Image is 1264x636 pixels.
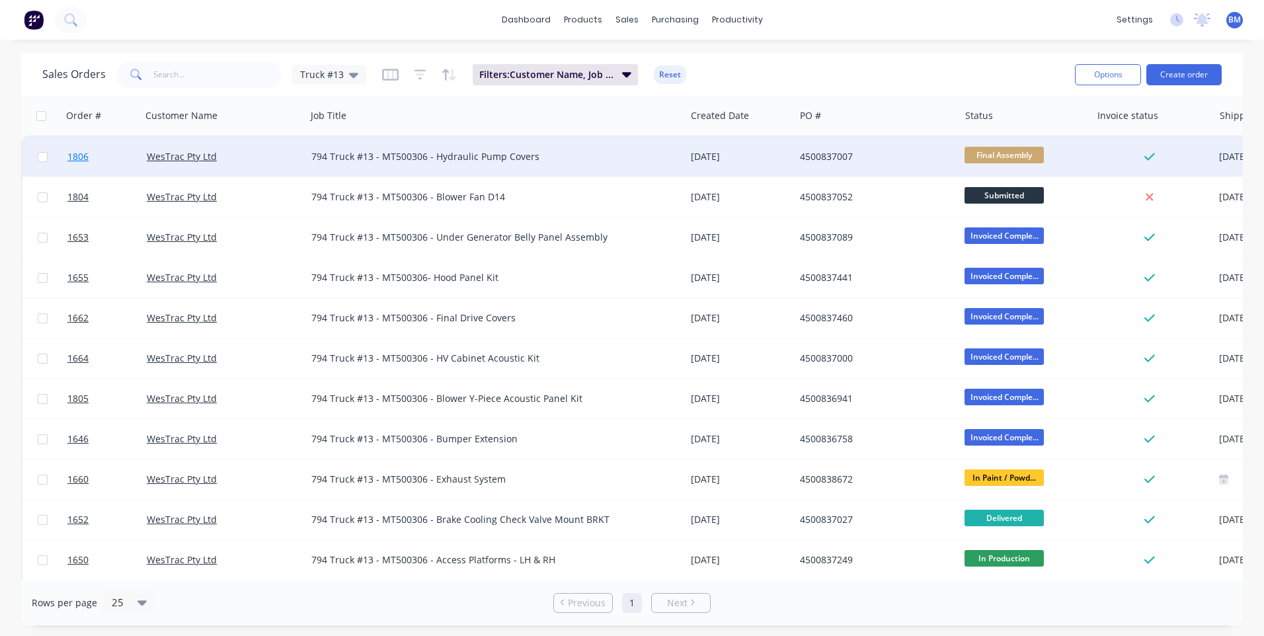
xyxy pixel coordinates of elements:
[147,392,217,405] a: WesTrac Pty Ltd
[622,593,642,613] a: Page 1 is your current page
[67,258,147,298] a: 1655
[311,392,662,405] div: 794 Truck #13 - MT500306 - Blower Y-Piece Acoustic Panel Kit
[691,311,789,325] div: [DATE]
[311,231,662,244] div: 794 Truck #13 - MT500306 - Under Generator Belly Panel Assembly
[965,268,1044,284] span: Invoiced Comple...
[800,432,947,446] div: 4500836758
[609,10,645,30] div: sales
[495,10,557,30] a: dashboard
[67,352,89,365] span: 1664
[67,298,147,338] a: 1662
[147,473,217,485] a: WesTrac Pty Ltd
[800,231,947,244] div: 4500837089
[311,513,662,526] div: 794 Truck #13 - MT500306 - Brake Cooling Check Valve Mount BRKT
[965,227,1044,244] span: Invoiced Comple...
[147,553,217,566] a: WesTrac Pty Ltd
[691,109,749,122] div: Created Date
[300,67,344,81] span: Truck #13
[311,311,662,325] div: 794 Truck #13 - MT500306 - Final Drive Covers
[568,596,606,610] span: Previous
[67,379,147,418] a: 1805
[557,10,609,30] div: products
[67,419,147,459] a: 1646
[1097,109,1158,122] div: Invoice status
[24,10,44,30] img: Factory
[691,473,789,486] div: [DATE]
[965,389,1044,405] span: Invoiced Comple...
[311,553,662,567] div: 794 Truck #13 - MT500306 - Access Platforms - LH & RH
[800,311,947,325] div: 4500837460
[691,190,789,204] div: [DATE]
[311,271,662,284] div: 794 Truck #13 - MT500306- Hood Panel Kit
[147,190,217,203] a: WesTrac Pty Ltd
[965,429,1044,446] span: Invoiced Comple...
[311,432,662,446] div: 794 Truck #13 - MT500306 - Bumper Extension
[691,513,789,526] div: [DATE]
[479,68,614,81] span: Filters: Customer Name, Job Title
[705,10,770,30] div: productivity
[147,271,217,284] a: WesTrac Pty Ltd
[965,147,1044,163] span: Final Assembly
[965,348,1044,365] span: Invoiced Comple...
[473,64,638,85] button: Filters:Customer Name, Job Title
[800,109,821,122] div: PO #
[645,10,705,30] div: purchasing
[667,596,688,610] span: Next
[67,137,147,177] a: 1806
[691,271,789,284] div: [DATE]
[965,510,1044,526] span: Delivered
[800,352,947,365] div: 4500837000
[800,271,947,284] div: 4500837441
[147,311,217,324] a: WesTrac Pty Ltd
[965,308,1044,325] span: Invoiced Comple...
[800,513,947,526] div: 4500837027
[800,553,947,567] div: 4500837249
[147,432,217,445] a: WesTrac Pty Ltd
[67,338,147,378] a: 1664
[691,392,789,405] div: [DATE]
[691,432,789,446] div: [DATE]
[691,553,789,567] div: [DATE]
[800,392,947,405] div: 4500836941
[311,190,662,204] div: 794 Truck #13 - MT500306 - Blower Fan D14
[153,61,282,88] input: Search...
[654,65,686,84] button: Reset
[67,150,89,163] span: 1806
[311,352,662,365] div: 794 Truck #13 - MT500306 - HV Cabinet Acoustic Kit
[145,109,217,122] div: Customer Name
[67,540,147,580] a: 1650
[691,150,789,163] div: [DATE]
[147,352,217,364] a: WesTrac Pty Ltd
[548,593,716,613] ul: Pagination
[67,553,89,567] span: 1650
[1228,14,1241,26] span: BM
[67,311,89,325] span: 1662
[691,352,789,365] div: [DATE]
[42,68,106,81] h1: Sales Orders
[67,459,147,499] a: 1660
[147,231,217,243] a: WesTrac Pty Ltd
[67,177,147,217] a: 1804
[554,596,612,610] a: Previous page
[311,109,346,122] div: Job Title
[67,473,89,486] span: 1660
[67,231,89,244] span: 1653
[67,432,89,446] span: 1646
[311,473,662,486] div: 794 Truck #13 - MT500306 - Exhaust System
[652,596,710,610] a: Next page
[67,513,89,526] span: 1652
[67,392,89,405] span: 1805
[66,109,101,122] div: Order #
[67,500,147,539] a: 1652
[800,190,947,204] div: 4500837052
[67,271,89,284] span: 1655
[1146,64,1222,85] button: Create order
[800,150,947,163] div: 4500837007
[691,231,789,244] div: [DATE]
[1110,10,1160,30] div: settings
[965,469,1044,486] span: In Paint / Powd...
[965,550,1044,567] span: In Production
[32,596,97,610] span: Rows per page
[1075,64,1141,85] button: Options
[147,150,217,163] a: WesTrac Pty Ltd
